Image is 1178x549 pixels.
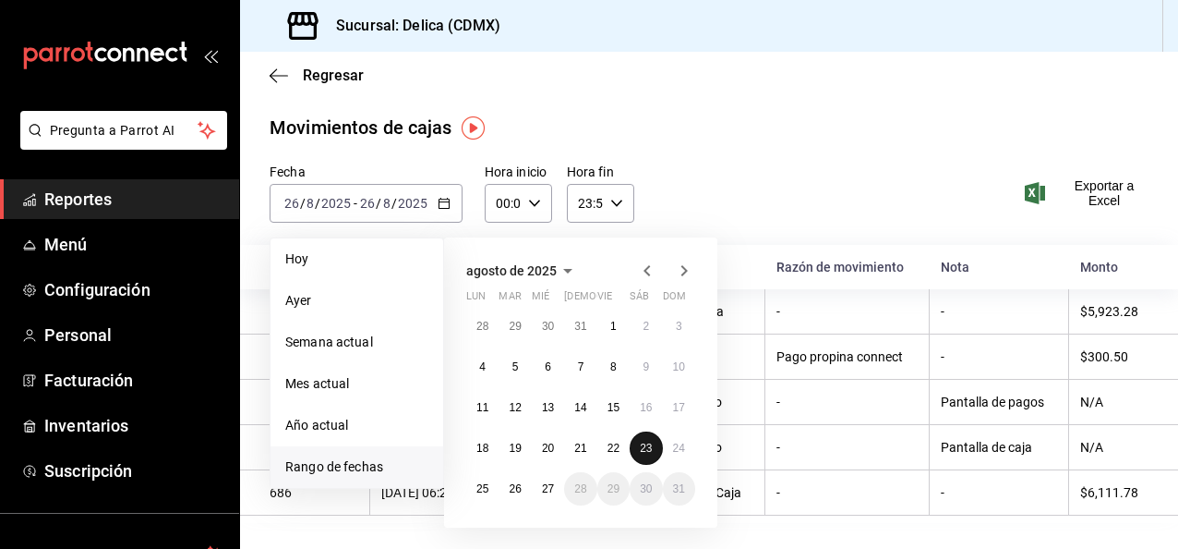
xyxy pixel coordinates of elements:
[630,472,662,506] button: 30 de agosto de 2025
[270,485,358,500] div: 686
[643,320,649,333] abbr: 2 de agosto de 2025
[663,432,695,465] button: 24 de agosto de 2025
[1080,395,1148,409] div: N/A
[630,290,649,310] abbr: sábado
[499,391,531,424] button: 12 de agosto de 2025
[574,401,586,414] abbr: 14 de agosto de 2025
[610,320,617,333] abbr: 1 de agosto de 2025
[509,482,521,495] abbr: 26 de agosto de 2025
[673,401,685,414] abbr: 17 de agosto de 2025
[776,440,918,455] div: -
[499,310,531,343] button: 29 de julio de 2025
[673,442,685,455] abbr: 24 de agosto de 2025
[354,196,357,211] span: -
[532,391,564,424] button: 13 de agosto de 2025
[499,350,531,384] button: 5 de agosto de 2025
[930,245,1069,289] th: Nota
[941,395,1057,409] div: Pantalla de pagos
[466,350,499,384] button: 4 de agosto de 2025
[532,472,564,506] button: 27 de agosto de 2025
[941,349,1057,364] div: -
[44,458,224,483] span: Suscripción
[1028,178,1148,208] button: Exportar a Excel
[50,121,198,140] span: Pregunta a Parrot AI
[676,320,682,333] abbr: 3 de agosto de 2025
[509,442,521,455] abbr: 19 de agosto de 2025
[44,323,224,348] span: Personal
[574,482,586,495] abbr: 28 de agosto de 2025
[270,114,452,141] div: Movimientos de cajas
[1080,440,1148,455] div: N/A
[941,485,1057,500] div: -
[476,442,488,455] abbr: 18 de agosto de 2025
[240,245,370,289] th: Corte de caja
[509,320,521,333] abbr: 29 de julio de 2025
[597,310,630,343] button: 1 de agosto de 2025
[1080,349,1148,364] div: $300.50
[578,360,584,373] abbr: 7 de agosto de 2025
[303,67,364,84] span: Regresar
[391,196,397,211] span: /
[663,290,686,310] abbr: domingo
[466,472,499,506] button: 25 de agosto de 2025
[466,432,499,465] button: 18 de agosto de 2025
[673,482,685,495] abbr: 31 de agosto de 2025
[270,67,364,84] button: Regresar
[376,196,381,211] span: /
[640,442,652,455] abbr: 23 de agosto de 2025
[466,260,579,282] button: agosto de 2025
[610,360,617,373] abbr: 8 de agosto de 2025
[13,134,227,153] a: Pregunta a Parrot AI
[300,196,306,211] span: /
[564,432,596,465] button: 21 de agosto de 2025
[499,432,531,465] button: 19 de agosto de 2025
[462,116,485,140] img: Tooltip marker
[476,482,488,495] abbr: 25 de agosto de 2025
[776,395,918,409] div: -
[485,165,552,178] label: Hora inicio
[564,310,596,343] button: 31 de julio de 2025
[574,442,586,455] abbr: 21 de agosto de 2025
[306,196,315,211] input: --
[203,48,218,63] button: open_drawer_menu
[765,245,930,289] th: Razón de movimiento
[564,290,673,310] abbr: jueves
[542,482,554,495] abbr: 27 de agosto de 2025
[499,472,531,506] button: 26 de agosto de 2025
[673,360,685,373] abbr: 10 de agosto de 2025
[607,482,619,495] abbr: 29 de agosto de 2025
[509,401,521,414] abbr: 12 de agosto de 2025
[630,310,662,343] button: 2 de agosto de 2025
[663,472,695,506] button: 31 de agosto de 2025
[476,320,488,333] abbr: 28 de julio de 2025
[479,360,486,373] abbr: 4 de agosto de 2025
[545,360,551,373] abbr: 6 de agosto de 2025
[564,350,596,384] button: 7 de agosto de 2025
[574,320,586,333] abbr: 31 de julio de 2025
[44,187,224,212] span: Reportes
[542,401,554,414] abbr: 13 de agosto de 2025
[499,290,521,310] abbr: martes
[597,391,630,424] button: 15 de agosto de 2025
[663,310,695,343] button: 3 de agosto de 2025
[567,165,634,178] label: Hora fin
[283,196,300,211] input: --
[597,472,630,506] button: 29 de agosto de 2025
[285,457,428,477] span: Rango de fechas
[382,196,391,211] input: --
[564,472,596,506] button: 28 de agosto de 2025
[512,360,519,373] abbr: 5 de agosto de 2025
[640,401,652,414] abbr: 16 de agosto de 2025
[476,401,488,414] abbr: 11 de agosto de 2025
[44,277,224,302] span: Configuración
[532,350,564,384] button: 6 de agosto de 2025
[542,320,554,333] abbr: 30 de julio de 2025
[532,432,564,465] button: 20 de agosto de 2025
[466,263,557,278] span: agosto de 2025
[1080,485,1148,500] div: $6,111.78
[607,442,619,455] abbr: 22 de agosto de 2025
[285,333,428,352] span: Semana actual
[597,432,630,465] button: 22 de agosto de 2025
